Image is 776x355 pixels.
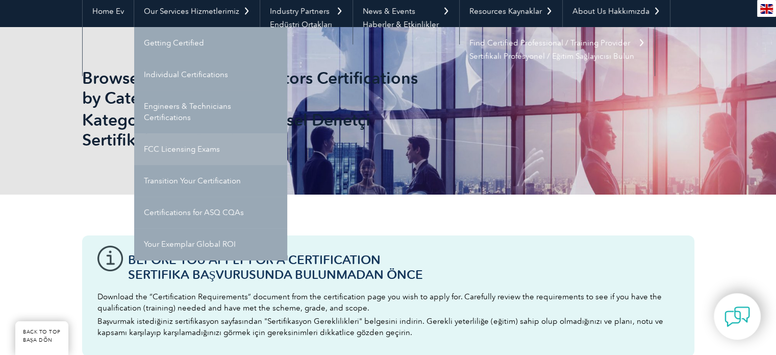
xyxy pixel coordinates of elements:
[724,304,750,329] img: contact-chat.png
[134,59,287,90] a: Individual Certifications
[363,20,439,29] sider-trans-text: Haberler & Etkinlikler
[23,337,53,343] sider-trans-text: BAŞA DÖN
[134,27,287,59] a: Getting Certified
[134,197,287,228] a: Certifications for ASQ CQAs
[128,267,423,282] sider-trans-text: Sertifika Başvurusunda Bulunmadan Önce
[134,133,287,165] a: FCC Licensing Exams
[460,27,655,76] a: Find Certified Professional / Training ProviderSertifikalı Profesyonel / Eğitim Sağlayıcısı Bulun
[82,68,474,150] h1: Browse All Individual Auditors Certifications by Category
[608,7,649,16] sider-trans-text: Hakkımızda
[134,90,287,133] a: Engineers & Technicians Certifications
[191,7,239,16] sider-trans-text: Hizmetlerimiz
[270,20,332,29] sider-trans-text: Endüstri Ortakları
[508,7,542,16] sider-trans-text: Kaynaklar
[760,4,773,14] img: en
[15,321,68,355] a: BACK TO TOPBAŞA DÖN
[97,317,663,337] sider-trans-text: Başvurmak istediğiniz sertifikasyon sayfasından "Sertifikasyon Gereklilikleri" belgesini indirin....
[82,110,370,150] sider-trans-text: Kategoriye Göre Tüm Bireysel Denetçi Sertifikalarına Göz Atın
[134,165,287,197] a: Transition Your Certification
[469,52,634,61] sider-trans-text: Sertifikalı Profesyonel / Eğitim Sağlayıcısı Bulun
[128,253,679,281] h3: Before You Apply For a Certification
[134,228,287,260] a: Your Exemplar Global ROI
[116,7,124,16] sider-trans-text: Ev
[97,291,679,338] p: Download the “Certification Requirements” document from the certification page you wish to apply ...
